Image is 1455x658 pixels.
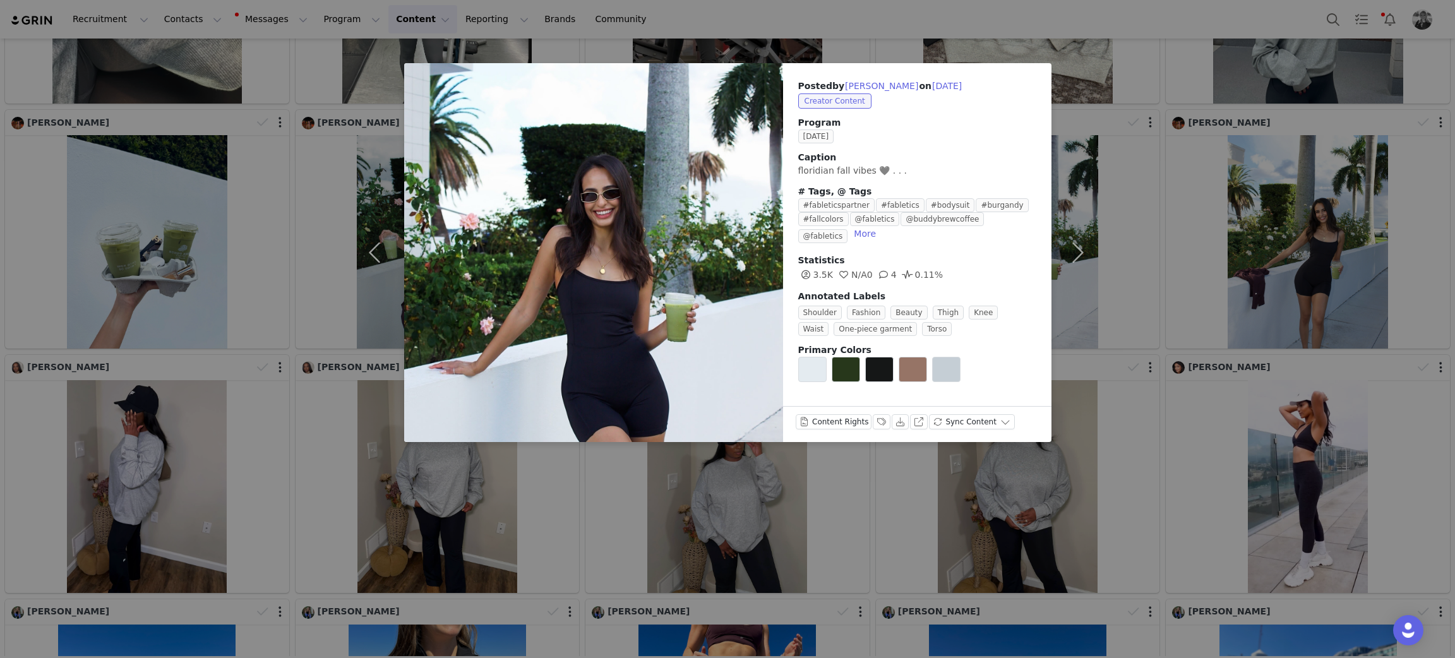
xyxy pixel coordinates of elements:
span: Caption [798,152,837,162]
span: #fableticspartner [798,198,875,212]
span: by [832,81,919,91]
span: 0.11% [900,270,943,280]
span: Posted on [798,81,963,91]
span: @buddybrewcoffee [901,212,984,226]
span: 4 [876,270,897,280]
span: [DATE] [798,129,834,143]
span: #burgandy [976,198,1028,212]
span: One-piece garment [834,322,917,336]
span: # Tags, @ Tags [798,186,872,196]
span: N/A [836,270,867,280]
span: Thigh [933,306,964,320]
span: Statistics [798,255,845,265]
button: Content Rights [796,414,872,429]
span: Waist [798,322,829,336]
span: Beauty [890,306,927,320]
span: Torso [922,322,952,336]
a: [DATE] [798,131,839,141]
span: 3.5K [798,270,833,280]
span: #fabletics [876,198,925,212]
button: More [849,226,881,241]
span: floridian fall vibes 🖤 . . . [798,165,907,176]
span: Program [798,116,1036,129]
button: Sync Content [929,414,1015,429]
button: [DATE] [931,78,962,93]
span: @fabletics [798,229,848,243]
div: Open Intercom Messenger [1393,615,1423,645]
span: #bodysuit [926,198,975,212]
span: Fashion [847,306,885,320]
span: Knee [969,306,998,320]
span: Annotated Labels [798,291,886,301]
span: 0 [836,270,873,280]
span: Primary Colors [798,345,871,355]
span: Shoulder [798,306,842,320]
span: @fabletics [850,212,900,226]
button: [PERSON_NAME] [844,78,919,93]
span: Creator Content [798,93,871,109]
span: #fallcolors [798,212,849,226]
